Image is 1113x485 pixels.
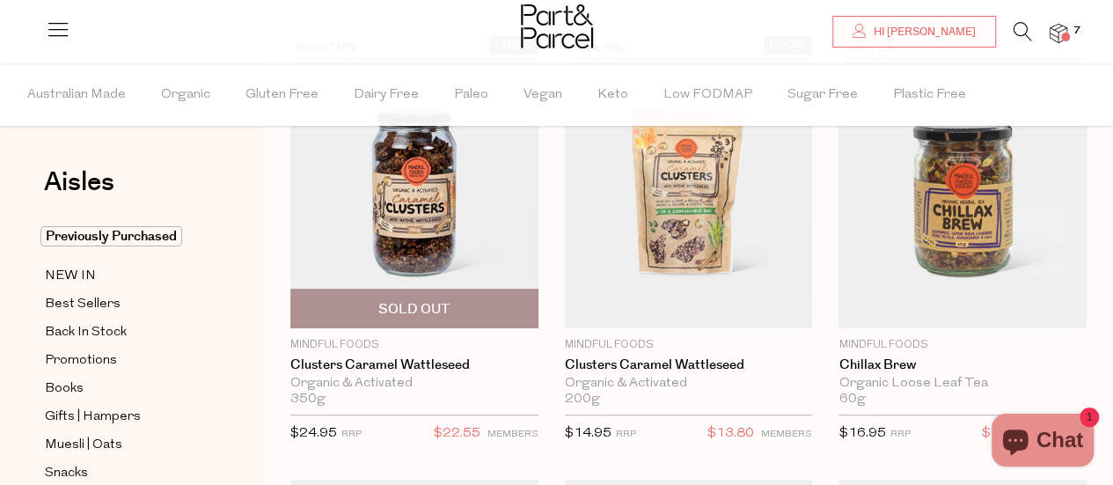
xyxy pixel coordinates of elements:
[45,322,127,343] span: Back In Stock
[45,463,88,484] span: Snacks
[838,376,1087,392] div: Organic Loose Leaf Tea
[434,423,480,445] span: $22.55
[290,357,538,373] a: Clusters Caramel Wattleseed
[565,357,813,373] a: Clusters Caramel Wattleseed
[45,349,205,371] a: Promotions
[838,392,865,408] span: 60g
[616,430,636,439] small: RRP
[378,300,450,319] span: Sold Out
[986,414,1099,471] inbox-online-store-chat: Shopify online store chat
[290,427,337,440] span: $24.95
[45,462,205,484] a: Snacks
[524,64,562,126] span: Vegan
[45,407,141,428] span: Gifts | Hampers
[890,430,910,439] small: RRP
[838,337,1087,353] p: Mindful Foods
[565,427,611,440] span: $14.95
[341,430,362,439] small: RRP
[45,226,205,247] a: Previously Purchased
[869,25,976,40] span: Hi [PERSON_NAME]
[245,64,319,126] span: Gluten Free
[45,435,122,456] span: Muesli | Oats
[161,64,210,126] span: Organic
[663,64,752,126] span: Low FODMAP
[893,64,966,126] span: Plastic Free
[290,392,326,408] span: 350g
[838,427,885,440] span: $16.95
[27,64,126,126] span: Australian Made
[45,265,205,287] a: NEW IN
[354,64,419,126] span: Dairy Free
[290,289,538,328] button: Sold Out
[565,392,600,408] span: 200g
[1050,24,1067,42] a: 7
[45,293,205,315] a: Best Sellers
[45,434,205,456] a: Muesli | Oats
[487,430,538,439] small: MEMBERS
[521,4,593,48] img: Part&Parcel
[40,226,182,246] span: Previously Purchased
[832,16,996,48] a: Hi [PERSON_NAME]
[454,64,488,126] span: Paleo
[45,321,205,343] a: Back In Stock
[982,423,1029,445] span: $15.65
[565,376,813,392] div: Organic & Activated
[290,337,538,353] p: Mindful Foods
[838,357,1087,373] a: Chillax Brew
[45,294,121,315] span: Best Sellers
[290,376,538,392] div: Organic & Activated
[838,36,1087,328] img: Chillax Brew
[45,378,205,400] a: Books
[565,337,813,353] p: Mindful Foods
[44,169,114,213] a: Aisles
[707,423,754,445] span: $13.80
[565,36,813,328] img: Clusters Caramel Wattleseed
[1069,23,1085,39] span: 7
[44,163,114,202] span: Aisles
[597,64,628,126] span: Keto
[761,430,812,439] small: MEMBERS
[45,266,96,287] span: NEW IN
[290,36,538,328] img: Clusters Caramel Wattleseed
[787,64,858,126] span: Sugar Free
[45,406,205,428] a: Gifts | Hampers
[45,350,117,371] span: Promotions
[45,378,84,400] span: Books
